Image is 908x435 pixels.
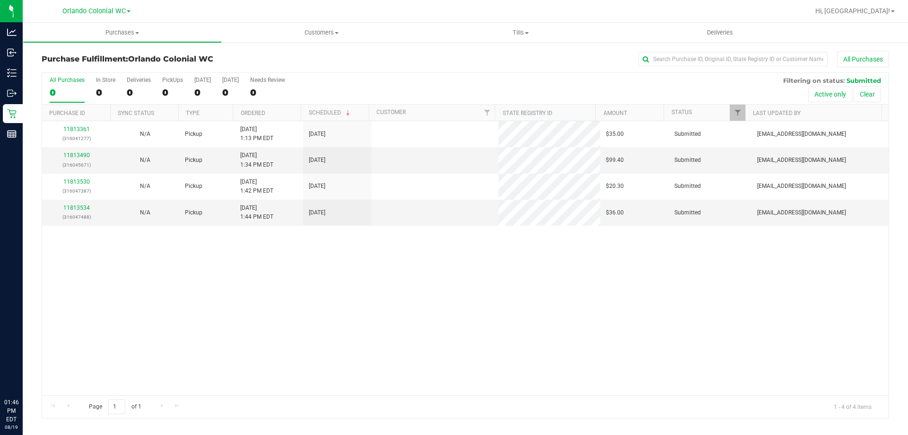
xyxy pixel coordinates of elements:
a: Customer [376,109,406,115]
span: [EMAIL_ADDRESS][DOMAIN_NAME] [757,208,846,217]
span: [DATE] [309,182,325,191]
span: Deliveries [694,28,746,37]
iframe: Resource center unread badge [28,358,39,369]
a: Customers [222,23,421,43]
a: 11813361 [63,126,90,133]
div: [DATE] [222,77,239,83]
a: Amount [603,110,627,116]
a: 11813490 [63,152,90,159]
span: Orlando Colonial WC [62,7,126,15]
span: Submitted [674,130,701,139]
span: $36.00 [606,208,624,217]
div: In Store [96,77,115,83]
a: Ordered [241,110,265,116]
span: Not Applicable [140,209,150,216]
button: Clear [854,86,881,102]
inline-svg: Reports [7,129,17,139]
button: N/A [140,208,150,217]
a: Purchase ID [49,110,85,116]
p: (316047387) [48,186,105,195]
span: Not Applicable [140,183,150,189]
a: Status [672,109,692,115]
p: (316047488) [48,213,105,222]
a: 11813534 [63,204,90,211]
span: [DATE] 1:34 PM EDT [240,151,273,169]
span: [DATE] 1:42 PM EDT [240,178,273,195]
a: Deliveries [620,23,820,43]
div: 0 [222,87,239,98]
inline-svg: Retail [7,109,17,118]
div: [DATE] [194,77,211,83]
h3: Purchase Fulfillment: [42,55,324,63]
button: N/A [140,156,150,165]
span: [DATE] [309,156,325,165]
a: Sync Status [118,110,154,116]
span: $20.30 [606,182,624,191]
span: Not Applicable [140,131,150,137]
span: Submitted [674,156,701,165]
a: Tills [421,23,620,43]
a: 11813530 [63,178,90,185]
inline-svg: Inventory [7,68,17,78]
span: Hi, [GEOGRAPHIC_DATA]! [815,7,890,15]
span: [DATE] [309,208,325,217]
input: 1 [108,399,125,414]
span: Filtering on status: [783,77,845,84]
span: [DATE] 1:44 PM EDT [240,204,273,222]
div: 0 [127,87,151,98]
button: N/A [140,182,150,191]
span: Tills [421,28,620,37]
span: Customers [222,28,421,37]
span: [DATE] 1:13 PM EDT [240,125,273,143]
inline-svg: Outbound [7,89,17,98]
inline-svg: Analytics [7,27,17,37]
button: All Purchases [837,51,889,67]
p: 01:46 PM EDT [4,398,18,424]
a: Filter [730,105,745,121]
span: Pickup [185,208,202,217]
span: Not Applicable [140,157,150,163]
div: 0 [162,87,183,98]
span: [EMAIL_ADDRESS][DOMAIN_NAME] [757,156,846,165]
span: [DATE] [309,130,325,139]
span: Pickup [185,156,202,165]
span: Submitted [674,182,701,191]
div: PickUps [162,77,183,83]
span: 1 - 4 of 4 items [826,399,879,414]
button: N/A [140,130,150,139]
span: $99.40 [606,156,624,165]
div: All Purchases [50,77,85,83]
span: $35.00 [606,130,624,139]
p: (316045671) [48,160,105,169]
span: Pickup [185,130,202,139]
a: State Registry ID [503,110,552,116]
a: Purchases [23,23,222,43]
span: Page of 1 [81,399,149,414]
div: 0 [250,87,285,98]
div: Needs Review [250,77,285,83]
span: [EMAIL_ADDRESS][DOMAIN_NAME] [757,130,846,139]
a: Last Updated By [753,110,801,116]
span: Submitted [674,208,701,217]
a: Type [186,110,200,116]
iframe: Resource center [9,359,38,388]
input: Search Purchase ID, Original ID, State Registry ID or Customer Name... [638,52,828,66]
span: Submitted [847,77,881,84]
button: Active only [808,86,852,102]
a: Filter [479,105,495,121]
inline-svg: Inbound [7,48,17,57]
a: Scheduled [309,109,352,116]
span: Purchases [23,28,221,37]
span: Pickup [185,182,202,191]
p: 08/19 [4,424,18,431]
div: 0 [194,87,211,98]
div: Deliveries [127,77,151,83]
p: (316041277) [48,134,105,143]
span: Orlando Colonial WC [128,54,213,63]
div: 0 [50,87,85,98]
div: 0 [96,87,115,98]
span: [EMAIL_ADDRESS][DOMAIN_NAME] [757,182,846,191]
